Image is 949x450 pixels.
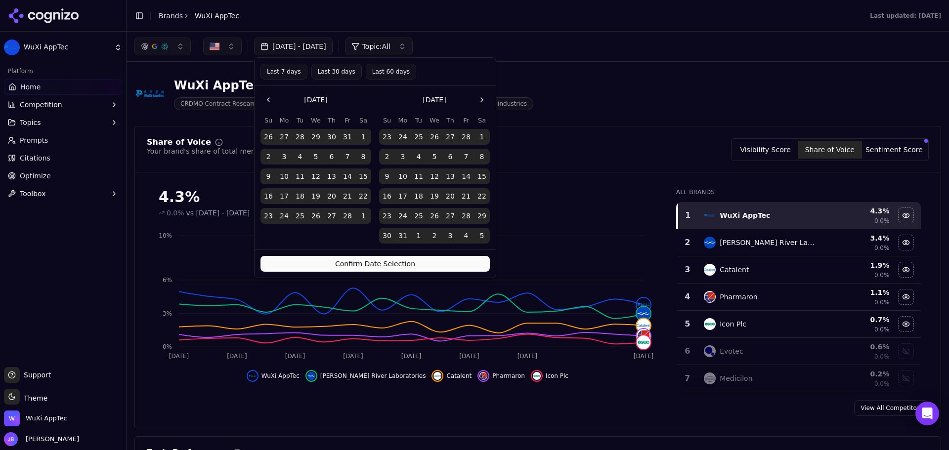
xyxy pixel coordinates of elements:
[427,228,442,244] button: Wednesday, April 2nd, 2025, selected
[260,168,276,184] button: Sunday, February 9th, 2025, selected
[324,116,340,125] th: Thursday
[260,116,371,224] table: February 2025
[292,208,308,224] button: Tuesday, February 25th, 2025, selected
[704,372,716,384] img: medicilon
[163,343,172,350] tspan: 0%
[292,168,308,184] button: Tuesday, February 11th, 2025, selected
[311,64,362,80] button: Last 30 days
[308,168,324,184] button: Wednesday, February 12th, 2025, selected
[4,432,79,446] button: Open user button
[227,353,247,360] tspan: [DATE]
[366,64,416,80] button: Last 60 days
[479,372,487,380] img: pharmaron
[411,208,427,224] button: Tuesday, March 25th, 2025, selected
[411,168,427,184] button: Tuesday, March 11th, 2025, selected
[458,208,474,224] button: Friday, March 28th, 2025, selected
[677,202,921,229] tr: 1wuxi apptecWuXi AppTec4.3%0.0%Hide wuxi apptec data
[474,188,490,204] button: Saturday, March 22nd, 2025, selected
[874,326,890,333] span: 0.0%
[174,78,533,93] div: WuXi AppTec
[159,11,239,21] nav: breadcrumb
[681,264,694,276] div: 3
[159,188,656,206] div: 4.3%
[324,208,340,224] button: Thursday, February 27th, 2025, selected
[474,228,490,244] button: Saturday, April 5th, 2025, selected
[874,298,890,306] span: 0.0%
[704,345,716,357] img: evotec
[379,208,395,224] button: Sunday, March 23rd, 2025, selected
[431,370,472,382] button: Hide catalent data
[915,402,939,425] div: Open Intercom Messenger
[186,208,250,218] span: vs [DATE] - [DATE]
[862,141,926,159] button: Sentiment Score
[442,168,458,184] button: Thursday, March 13th, 2025, selected
[874,380,890,388] span: 0.0%
[20,189,46,199] span: Toolbox
[826,369,889,379] div: 0.2 %
[681,318,694,330] div: 5
[720,346,743,356] div: Evotec
[379,116,490,244] table: March 2025
[379,129,395,145] button: Sunday, February 23rd, 2025, selected
[898,235,914,250] button: Hide charles river laboratories data
[355,129,371,145] button: Saturday, February 1st, 2025, selected
[531,370,568,382] button: Hide icon plc data
[379,228,395,244] button: Sunday, March 30th, 2025, selected
[826,233,889,243] div: 3.4 %
[442,149,458,164] button: Thursday, March 6th, 2025, selected
[395,129,411,145] button: Monday, February 24th, 2025, selected
[442,129,458,145] button: Thursday, February 27th, 2025, selected
[20,394,47,402] span: Theme
[4,132,122,148] a: Prompts
[898,370,914,386] button: Show medicilon data
[411,188,427,204] button: Tuesday, March 18th, 2025, selected
[340,129,355,145] button: Friday, January 31st, 2025, selected
[677,284,921,311] tr: 4pharmaronPharmaron1.1%0.0%Hide pharmaron data
[826,315,889,325] div: 0.7 %
[163,277,172,284] tspan: 6%
[826,260,889,270] div: 1.9 %
[134,78,166,110] img: WuXi AppTec
[518,353,538,360] tspan: [DATE]
[704,237,716,248] img: charles river laboratories
[340,168,355,184] button: Friday, February 14th, 2025, selected
[276,149,292,164] button: Monday, February 3rd, 2025, selected
[427,188,442,204] button: Wednesday, March 19th, 2025, selected
[261,372,300,380] span: WuXi AppTec
[305,370,426,382] button: Hide charles river laboratories data
[355,149,371,164] button: Saturday, February 8th, 2025, selected
[20,82,41,92] span: Home
[427,208,442,224] button: Wednesday, March 26th, 2025, selected
[427,168,442,184] button: Wednesday, March 12th, 2025, selected
[411,129,427,145] button: Tuesday, February 25th, 2025, selected
[167,208,184,218] span: 0.0%
[355,188,371,204] button: Saturday, February 22nd, 2025, selected
[637,319,650,332] img: catalent
[20,100,62,110] span: Competition
[4,115,122,130] button: Topics
[826,342,889,352] div: 0.6 %
[395,116,411,125] th: Monday
[169,353,189,360] tspan: [DATE]
[260,149,276,164] button: Sunday, February 2nd, 2025, selected
[798,141,862,159] button: Share of Voice
[874,244,890,252] span: 0.0%
[343,353,363,360] tspan: [DATE]
[254,38,333,55] button: [DATE] - [DATE]
[427,149,442,164] button: Wednesday, March 5th, 2025, selected
[308,129,324,145] button: Wednesday, January 29th, 2025, selected
[4,168,122,184] a: Optimize
[477,370,525,382] button: Hide pharmaron data
[492,372,525,380] span: Pharmaron
[720,238,818,247] div: [PERSON_NAME] River Laboratories
[324,129,340,145] button: Thursday, January 30th, 2025, selected
[20,171,51,181] span: Optimize
[4,79,122,95] a: Home
[826,287,889,297] div: 1.1 %
[682,209,694,221] div: 1
[20,135,48,145] span: Prompts
[442,188,458,204] button: Thursday, March 20th, 2025, selected
[676,202,921,392] div: Data table
[874,271,890,279] span: 0.0%
[379,188,395,204] button: Sunday, March 16th, 2025, selected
